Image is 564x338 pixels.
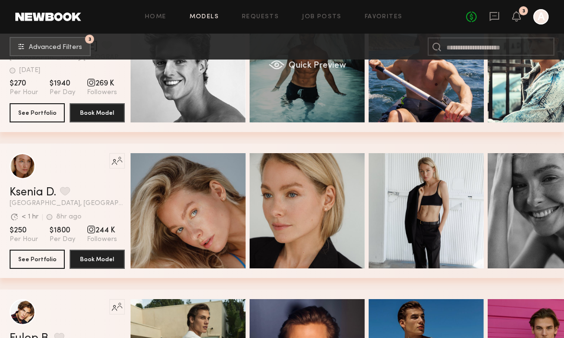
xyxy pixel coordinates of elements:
a: Job Posts [302,14,342,20]
span: $270 [10,79,38,88]
button: Book Model [70,103,125,122]
a: A [533,9,549,24]
span: $250 [10,226,38,235]
button: 3Advanced Filters [10,37,91,56]
div: 3 [522,9,525,14]
span: Per Day [49,235,75,244]
span: [GEOGRAPHIC_DATA], [GEOGRAPHIC_DATA] [10,200,125,207]
span: Per Hour [10,235,38,244]
span: Followers [87,235,117,244]
a: Models [190,14,219,20]
span: Per Hour [10,88,38,97]
span: Quick Preview [288,61,346,70]
span: 244 K [87,226,117,235]
button: See Portfolio [10,103,65,122]
div: < 1 hr [22,214,38,220]
button: Book Model [70,250,125,269]
span: $1800 [49,226,75,235]
span: Per Day [49,88,75,97]
a: Requests [242,14,279,20]
span: Advanced Filters [29,44,82,51]
a: Favorites [365,14,403,20]
span: 3 [88,37,91,41]
span: Followers [87,88,117,97]
button: See Portfolio [10,250,65,269]
a: Home [145,14,167,20]
span: 269 K [87,79,117,88]
span: $1940 [49,79,75,88]
a: Ksenia D. [10,187,56,198]
div: [DATE] [19,67,40,74]
div: 8hr ago [56,214,82,220]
